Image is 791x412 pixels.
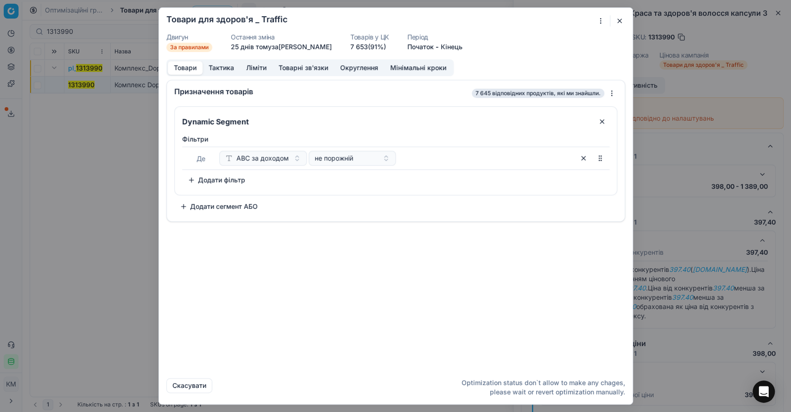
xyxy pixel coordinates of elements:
[472,89,604,98] span: 7 645 відповідних продуктів, які ми знайшли.
[168,61,202,75] button: Товари
[166,43,212,52] span: За правилами
[447,378,625,397] p: Optimization status don`t allow to make any chages, please wait or revert optimization manually.
[174,199,263,214] button: Додати сегмент АБО
[182,135,609,144] label: Фiльтри
[384,61,452,75] button: Мінімальні кроки
[272,61,334,75] button: Товарні зв'язки
[314,154,353,163] span: не порожній
[231,34,332,40] dt: Остання зміна
[196,154,205,162] span: Де
[231,43,332,51] span: 25 днів тому за [PERSON_NAME]
[174,88,470,95] div: Призначення товарів
[166,15,287,24] h2: Товари для здоров'я _ Traffic
[236,154,289,163] span: ABC за доходом
[350,34,389,40] dt: Товарів у ЦК
[202,61,240,75] button: Тактика
[180,114,591,129] input: Сегмент
[440,42,462,51] button: Кінець
[166,34,212,40] dt: Двигун
[334,61,384,75] button: Округлення
[407,42,433,51] button: Початок
[240,61,272,75] button: Ліміти
[350,42,386,51] a: 7 653(91%)
[166,378,212,393] button: Скасувати
[182,173,251,187] button: Додати фільтр
[435,42,438,51] span: -
[407,34,462,40] dt: Період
